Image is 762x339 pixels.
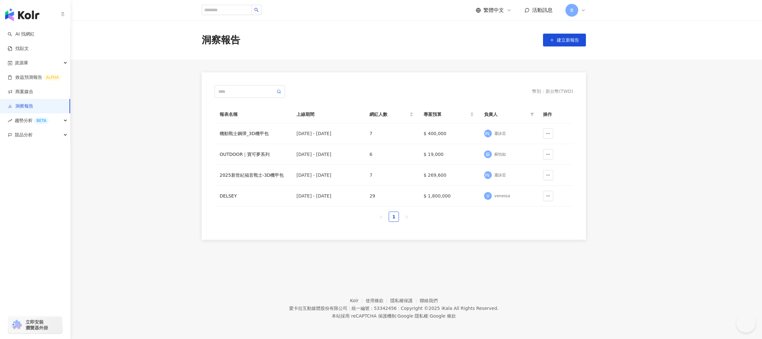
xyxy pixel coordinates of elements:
a: chrome extension立即安裝 瀏覽器外掛 [8,316,62,334]
img: logo [5,8,39,21]
td: $ 1,800,000 [418,186,479,206]
span: 趨勢分析 [15,113,49,128]
th: 報表名稱 [215,106,291,123]
th: 上線期間 [291,106,364,123]
span: 立即安裝 瀏覽器外掛 [26,319,48,331]
a: 找貼文 [8,45,29,52]
td: 7 [364,123,418,144]
li: Previous Page [376,212,386,222]
a: Kolr [350,298,365,303]
button: right [401,212,412,222]
div: [DATE] - [DATE] [296,130,359,137]
span: left [379,215,383,219]
td: 6 [364,144,418,165]
span: V [486,192,490,199]
a: iKala [442,306,452,311]
div: 蘇怡如 [494,152,506,157]
span: | [396,313,398,319]
a: 2025新世紀福音戰士-3D機甲包 [220,172,286,179]
span: 蘇 [486,151,490,158]
span: search [254,8,259,12]
span: 專案預算 [424,111,469,118]
span: 建立新報告 [557,37,579,43]
span: 競品分析 [15,128,33,142]
div: venessa [494,193,510,199]
th: 操作 [538,106,573,123]
a: 洞察報告 [8,103,33,109]
a: Google 隱私權 [397,313,428,319]
a: OUTDOOR｜寶可夢系列 [220,151,286,158]
span: [PERSON_NAME] [469,172,507,179]
div: Copyright © 2025 All Rights Reserved. [401,306,499,311]
span: 資源庫 [15,56,28,70]
span: 繁體中文 [483,7,504,14]
td: 29 [364,186,418,206]
span: | [398,306,400,311]
span: | [349,306,350,311]
div: 幣別 ： 新台幣 ( TWD ) [532,88,573,95]
img: chrome extension [10,320,23,330]
div: 洞察報告 [202,33,240,47]
iframe: Help Scout Beacon - Open [736,313,756,333]
a: 商案媒合 [8,89,33,95]
a: 聯絡我們 [420,298,438,303]
span: B [570,7,573,14]
a: 效益預測報告ALPHA [8,74,61,81]
span: 網紅人數 [369,111,408,118]
div: 蕭詠芸 [494,131,506,136]
td: 7 [364,165,418,186]
button: left [376,212,386,222]
td: $ 400,000 [418,123,479,144]
li: Next Page [401,212,412,222]
span: filter [529,109,535,119]
td: $ 19,000 [418,144,479,165]
span: 活動訊息 [532,7,553,13]
div: BETA [34,117,49,124]
a: searchAI 找網紅 [8,31,35,37]
span: 負責人 [484,111,528,118]
div: 蕭詠芸 [494,173,506,178]
span: filter [530,112,534,116]
span: | [428,313,430,319]
a: 1 [389,212,399,222]
a: DELSEY [220,192,286,199]
span: 本站採用 reCAPTCHA 保護機制 [332,312,456,320]
a: 隱私權保護 [390,298,420,303]
span: [PERSON_NAME] [469,130,507,137]
a: 使用條款 [366,298,391,303]
div: [DATE] - [DATE] [296,151,359,158]
div: [DATE] - [DATE] [296,172,359,179]
span: rise [8,118,12,123]
a: Google 條款 [430,313,456,319]
div: [DATE] - [DATE] [296,192,359,199]
a: 機動戰士鋼彈_3D機甲包 [220,130,286,137]
th: 專案預算 [418,106,479,123]
button: 建立新報告 [543,34,586,46]
td: $ 269,600 [418,165,479,186]
div: 愛卡拉互動媒體股份有限公司 [289,306,347,311]
div: 統一編號：53342456 [352,306,397,311]
th: 網紅人數 [364,106,418,123]
span: right [405,215,409,219]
